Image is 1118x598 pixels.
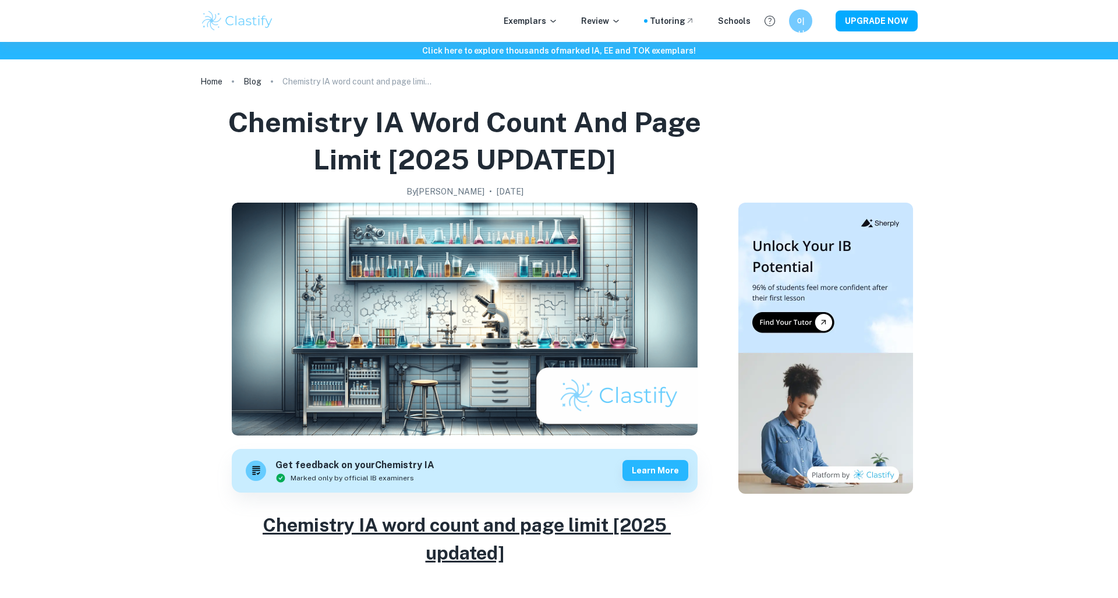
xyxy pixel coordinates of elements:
h6: 이시 [794,15,808,27]
a: Get feedback on yourChemistry IAMarked only by official IB examinersLearn more [232,449,698,493]
img: Clastify logo [200,9,274,33]
span: Marked only by official IB examiners [291,473,414,483]
p: • [489,185,492,198]
p: Review [581,15,621,27]
p: Exemplars [504,15,558,27]
button: UPGRADE NOW [836,10,918,31]
button: 이시 [789,9,812,33]
a: Blog [243,73,261,90]
button: Learn more [622,460,688,481]
h6: Get feedback on your Chemistry IA [275,458,434,473]
img: Chemistry IA word count and page limit [2025 UPDATED] cover image [232,203,698,436]
h6: Click here to explore thousands of marked IA, EE and TOK exemplars ! [2,44,1116,57]
u: [2025 updated] [426,514,671,564]
a: Schools [718,15,751,27]
h2: [DATE] [497,185,523,198]
u: Chemistry IA word count and page limit [263,514,608,536]
a: Home [200,73,222,90]
h1: Chemistry IA word count and page limit [2025 UPDATED] [205,104,724,178]
img: Thumbnail [738,203,913,494]
h2: By [PERSON_NAME] [406,185,484,198]
p: Chemistry IA word count and page limit [2025 UPDATED] [282,75,434,88]
a: Tutoring [650,15,695,27]
button: Help and Feedback [760,11,780,31]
